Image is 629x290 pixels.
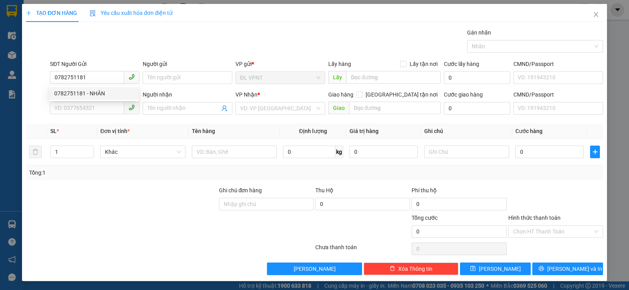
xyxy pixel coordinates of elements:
input: Ghi chú đơn hàng [219,198,314,210]
span: SL [50,128,57,134]
span: Tổng cước [412,215,438,221]
div: VP gửi [235,60,325,68]
input: VD: Bàn, Ghế [192,146,277,158]
img: icon [90,10,96,16]
button: deleteXóa Thông tin [364,263,458,275]
span: delete [390,266,395,272]
span: Yêu cầu xuất hóa đơn điện tử [90,10,173,16]
div: CMND/Passport [513,60,603,68]
span: Cước hàng [515,128,543,134]
div: 0782751181 - NHÂN [50,87,138,100]
input: Cước giao hàng [444,102,510,115]
label: Ghi chú đơn hàng [219,187,262,193]
span: [PERSON_NAME] và In [547,264,602,273]
span: Lấy hàng [328,61,351,67]
input: Ghi Chú [424,146,509,158]
span: Giá trị hàng [349,128,379,134]
span: TẠO ĐƠN HÀNG [26,10,77,16]
div: SĐT Người Gửi [50,60,140,68]
span: [GEOGRAPHIC_DATA] tận nơi [362,90,441,99]
div: Tổng: 1 [29,168,243,177]
label: Hình thức thanh toán [508,215,561,221]
span: printer [539,266,544,272]
span: [PERSON_NAME] [294,264,336,273]
span: [PERSON_NAME] [479,264,521,273]
span: Khác [105,146,180,158]
button: [PERSON_NAME] [267,263,362,275]
label: Cước giao hàng [444,91,483,98]
div: Chưa thanh toán [314,243,411,257]
button: Close [585,4,607,26]
div: 0782751181 - NHÂN [54,89,134,98]
div: Phí thu hộ [412,186,506,198]
span: VP Nhận [235,91,257,98]
input: Cước lấy hàng [444,71,510,84]
button: printer[PERSON_NAME] và In [532,263,603,275]
span: up [87,147,92,152]
span: Tên hàng [192,128,215,134]
input: 0 [349,146,418,158]
input: Dọc đường [349,102,441,114]
button: save[PERSON_NAME] [460,263,531,275]
label: Gán nhãn [467,29,491,36]
th: Ghi chú [421,124,512,139]
span: Đơn vị tính [100,128,130,134]
span: Giao [328,102,349,114]
span: Increase Value [85,146,94,152]
label: Cước lấy hàng [444,61,479,67]
button: plus [590,146,600,158]
span: Decrease Value [85,152,94,158]
div: Người gửi [143,60,232,68]
button: delete [29,146,42,158]
span: ĐL VPNT [240,72,320,84]
span: close [593,11,599,18]
span: Thu Hộ [315,187,333,193]
span: plus [26,10,31,16]
div: CMND/Passport [513,90,603,99]
span: Định lượng [299,128,327,134]
div: Người nhận [143,90,232,99]
span: Xóa Thông tin [398,264,432,273]
span: phone [129,74,135,80]
span: save [470,266,476,272]
span: kg [335,146,343,158]
span: plus [590,149,600,155]
input: Dọc đường [346,71,441,84]
span: phone [129,104,135,111]
span: user-add [221,105,228,111]
span: down [87,153,92,157]
span: Giao hàng [328,91,353,98]
span: Lấy tận nơi [406,60,441,68]
span: Lấy [328,71,346,84]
